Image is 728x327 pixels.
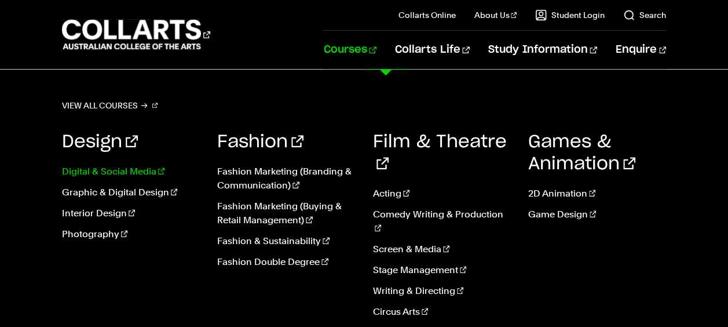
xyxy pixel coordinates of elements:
[528,187,666,201] a: 2D Animation
[373,263,511,277] a: Stage Management
[62,133,138,151] a: Design
[217,165,355,192] a: Fashion Marketing (Branding & Communication)
[373,284,511,298] a: Writing & Directing
[373,208,511,235] a: Comedy Writing & Production
[373,133,507,173] a: Film & Theatre
[217,255,355,269] a: Fashion Double Degree
[62,227,200,241] a: Photography
[373,305,511,319] a: Circus Arts
[62,18,210,51] div: Go to homepage
[474,9,517,21] a: About Us
[616,31,666,69] a: Enquire
[217,234,355,248] a: Fashion & Sustainability
[488,31,597,69] a: Study Information
[217,199,355,227] a: Fashion Marketing (Buying & Retail Management)
[217,133,303,151] a: Fashion
[62,206,200,220] a: Interior Design
[62,97,158,114] a: View all courses
[528,133,635,173] a: Games & Animation
[528,208,666,221] a: Game Design
[395,31,470,69] a: Collarts Life
[323,31,376,69] a: Courses
[373,187,511,201] a: Acting
[535,9,605,21] a: Student Login
[373,242,511,256] a: Screen & Media
[62,186,200,199] a: Graphic & Digital Design
[398,9,456,21] a: Collarts Online
[62,165,200,179] a: Digital & Social Media
[623,9,666,21] a: Search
